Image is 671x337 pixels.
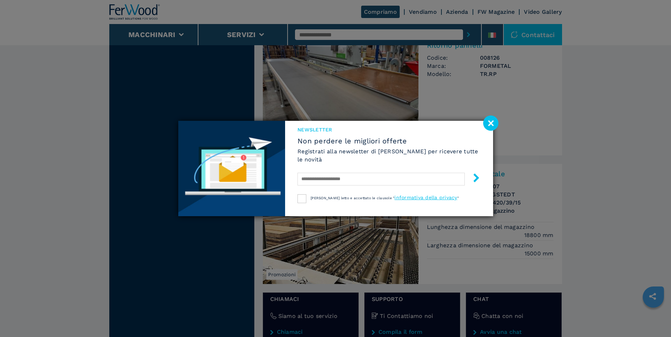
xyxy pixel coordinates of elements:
[178,121,285,216] img: Newsletter image
[311,196,394,200] span: [PERSON_NAME] letto e accettato le clausole "
[297,147,480,164] h6: Registrati alla newsletter di [PERSON_NAME] per ricevere tutte le novità
[297,126,480,133] span: NEWSLETTER
[465,171,481,187] button: submit-button
[457,196,459,200] span: "
[297,137,480,145] span: Non perdere le migliori offerte
[394,195,457,200] a: informativa della privacy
